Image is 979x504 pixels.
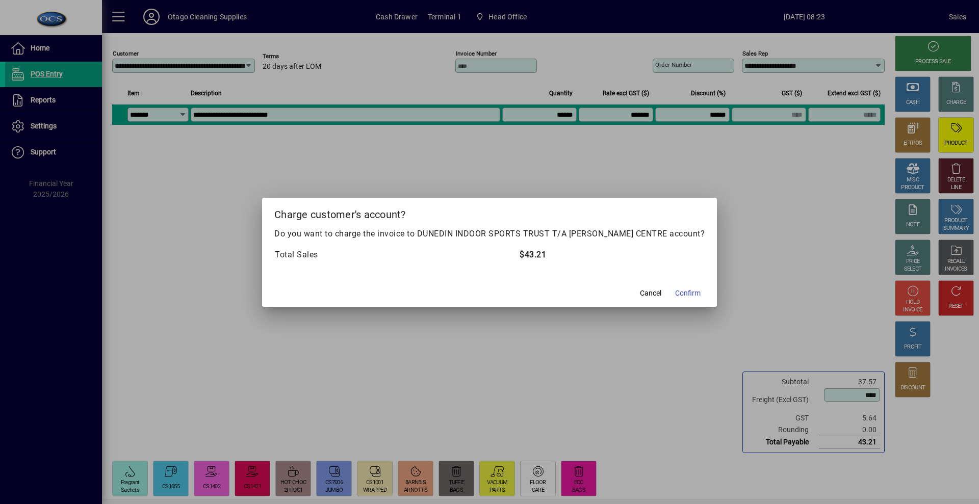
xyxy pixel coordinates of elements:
button: Cancel [634,284,667,303]
span: Confirm [675,288,701,299]
p: Do you want to charge the invoice to DUNEDIN INDOOR SPORTS TRUST T/A [PERSON_NAME] CENTRE account? [274,228,705,240]
span: Cancel [640,288,661,299]
h2: Charge customer's account? [262,198,717,227]
button: Confirm [671,284,705,303]
td: Total Sales [274,248,519,261]
td: $43.21 [519,248,705,261]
